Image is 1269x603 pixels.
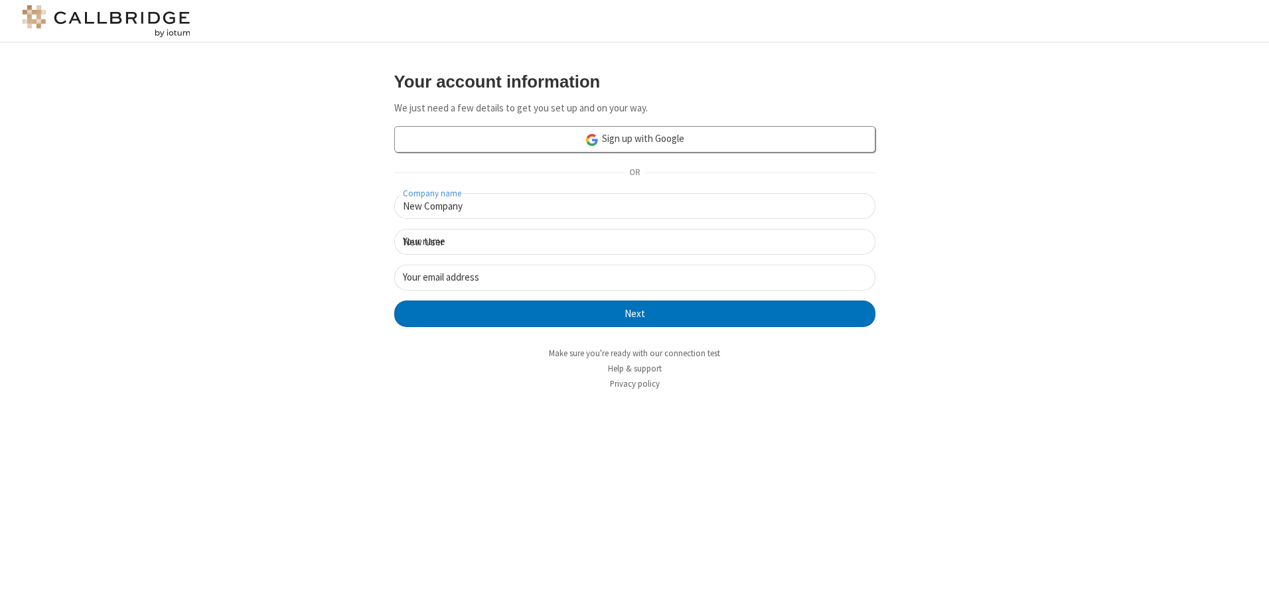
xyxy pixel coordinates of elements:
[549,348,720,359] a: Make sure you're ready with our connection test
[20,5,192,37] img: logo@2x.png
[394,229,875,255] input: Your name
[610,378,660,389] a: Privacy policy
[394,301,875,327] button: Next
[608,363,662,374] a: Help & support
[394,265,875,291] input: Your email address
[394,101,875,116] p: We just need a few details to get you set up and on your way.
[585,133,599,147] img: google-icon.png
[394,72,875,91] h3: Your account information
[394,193,875,219] input: Company name
[624,164,645,182] span: OR
[394,126,875,153] a: Sign up with Google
